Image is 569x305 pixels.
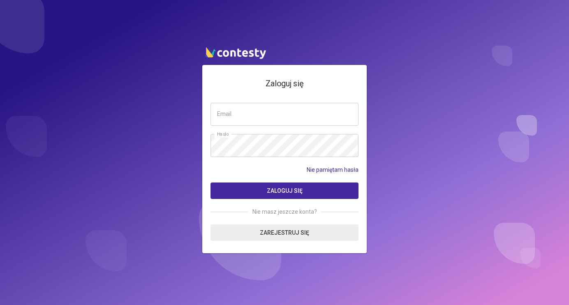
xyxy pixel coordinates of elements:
[307,165,359,174] a: Nie pamiętam hasła
[210,77,359,90] h4: Zaloguj się
[210,183,359,199] button: Zaloguj się
[210,224,359,241] a: Zarejestruj się
[267,187,303,194] span: Zaloguj się
[202,44,268,61] img: contesty logo
[248,207,321,216] span: Nie masz jeszcze konta?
